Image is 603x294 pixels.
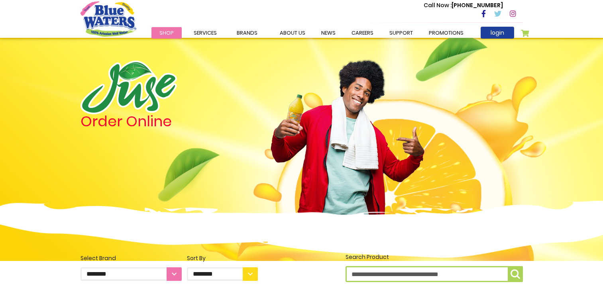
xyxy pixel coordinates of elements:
a: News [313,27,344,39]
label: Search Product [346,253,523,282]
p: [PHONE_NUMBER] [424,1,503,10]
a: login [481,27,514,39]
img: search-icon.png [511,269,520,279]
button: Search Product [508,266,523,282]
span: Shop [159,29,174,37]
span: Call Now : [424,1,452,9]
a: Shop [151,27,182,39]
img: man.png [270,46,425,216]
a: about us [272,27,313,39]
div: Sort By [187,254,258,263]
a: Services [186,27,225,39]
a: support [381,27,421,39]
a: careers [344,27,381,39]
select: Sort By [187,267,258,281]
label: Select Brand [81,254,182,281]
a: store logo [81,1,136,36]
img: logo [81,61,177,114]
a: Promotions [421,27,471,39]
input: Search Product [346,266,523,282]
select: Select Brand [81,267,182,281]
h4: Order Online [81,114,258,129]
a: Brands [229,27,265,39]
span: Brands [237,29,257,37]
span: Services [194,29,217,37]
